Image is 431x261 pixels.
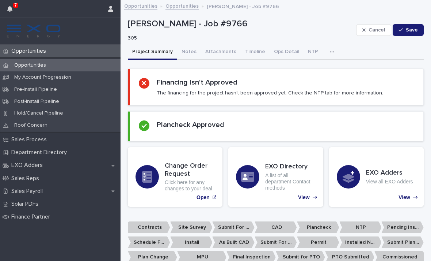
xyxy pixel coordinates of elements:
p: My Account Progression [8,74,77,81]
span: Save [406,27,418,33]
button: Save [393,24,424,36]
p: Post-Install Pipeline [8,98,65,105]
div: 7 [7,4,17,18]
button: Ops Detail [270,45,304,60]
p: The financing for the project hasn't been approved yet. Check the NTP tab for more information. [157,90,383,96]
p: Submit For CAD [212,221,255,234]
h2: Plancheck Approved [157,120,224,129]
p: Click here for any changes to your deal [165,179,215,192]
p: Sales Process [8,136,53,143]
p: A list of all department Contact methods [265,172,315,191]
a: Opportunities [165,1,199,10]
p: Submit Plan Change [381,236,424,249]
h3: Change Order Request [165,162,215,178]
p: Contracts [128,221,170,234]
p: Open [197,194,210,201]
button: Notes [177,45,201,60]
h3: EXO Adders [366,169,413,177]
p: EXO Adders [8,162,49,169]
a: Opportunities [124,1,157,10]
a: View [329,147,424,207]
p: Opportunities [8,62,52,68]
p: Solar PDFs [8,201,44,208]
p: Pre-Install Pipeline [8,86,63,93]
p: Plancheck [297,221,339,234]
a: View [228,147,323,207]
span: Cancel [369,27,385,33]
p: [PERSON_NAME] - Job #9766 [207,2,279,10]
button: Cancel [356,24,391,36]
h2: Financing Isn't Approved [157,78,237,87]
p: Installed No Permit [339,236,382,249]
button: Timeline [241,45,270,60]
button: NTP [304,45,323,60]
p: Submit For Permit [255,236,297,249]
p: Site Survey [170,221,213,234]
p: Roof Concern [8,122,53,128]
p: Schedule For Install [128,236,170,249]
p: Sales Reps [8,175,45,182]
p: Pending Install Task [381,221,424,234]
img: FKS5r6ZBThi8E5hshIGi [6,24,61,38]
p: Finance Partner [8,213,56,220]
p: Opportunities [8,48,52,55]
p: Hold/Cancel Pipeline [8,110,69,116]
p: Install [170,236,213,249]
p: 305 [128,35,350,41]
p: [PERSON_NAME] - Job #9766 [128,19,353,29]
p: As Built CAD [212,236,255,249]
p: View [398,194,410,201]
a: Open [128,147,222,207]
button: Attachments [201,45,241,60]
p: NTP [339,221,382,234]
button: Project Summary [128,45,177,60]
p: CAD [255,221,297,234]
p: 7 [14,3,17,8]
p: Permit [297,236,339,249]
p: Sales Payroll [8,188,49,195]
p: View all EXO Adders [366,179,413,185]
p: Department Directory [8,149,73,156]
h3: EXO Directory [265,163,315,171]
p: View [298,194,310,201]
